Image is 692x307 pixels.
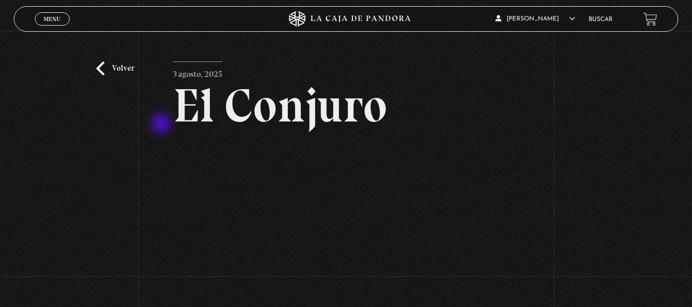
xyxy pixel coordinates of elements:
p: 3 agosto, 2025 [173,62,222,82]
span: Cerrar [40,25,64,32]
a: View your shopping cart [643,12,657,26]
a: Volver [96,62,134,75]
span: Menu [44,16,60,22]
span: [PERSON_NAME] [495,16,575,22]
a: Buscar [589,16,613,23]
h2: El Conjuro [173,82,518,129]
